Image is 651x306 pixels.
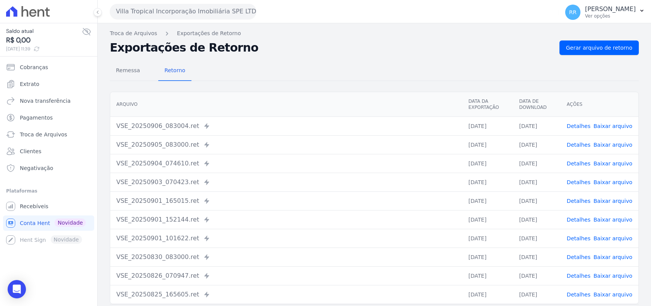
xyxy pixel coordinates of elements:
[110,4,256,19] button: Villa Tropical Incorporação Imobiliária SPE LTDA
[593,217,632,223] a: Baixar arquivo
[593,254,632,260] a: Baixar arquivo
[111,63,145,78] span: Remessa
[593,273,632,279] a: Baixar arquivo
[116,271,456,280] div: VSE_20250826_070947.ret
[116,178,456,187] div: VSE_20250903_070423.ret
[585,13,636,19] p: Ver opções
[3,199,94,214] a: Recebíveis
[110,61,146,81] a: Remessa
[567,254,590,260] a: Detalhes
[567,142,590,148] a: Detalhes
[567,273,590,279] a: Detalhes
[593,123,632,129] a: Baixar arquivo
[20,63,48,71] span: Cobranças
[567,235,590,241] a: Detalhes
[593,179,632,185] a: Baixar arquivo
[462,191,513,210] td: [DATE]
[593,142,632,148] a: Baixar arquivo
[462,229,513,248] td: [DATE]
[462,266,513,285] td: [DATE]
[513,92,561,117] th: Data de Download
[559,2,651,23] button: RR [PERSON_NAME] Ver opções
[116,253,456,262] div: VSE_20250830_083000.ret
[116,140,456,149] div: VSE_20250905_083000.ret
[160,63,190,78] span: Retorno
[567,291,590,298] a: Detalhes
[462,117,513,135] td: [DATE]
[593,291,632,298] a: Baixar arquivo
[561,92,638,117] th: Ações
[585,5,636,13] p: [PERSON_NAME]
[513,210,561,229] td: [DATE]
[567,179,590,185] a: Detalhes
[513,117,561,135] td: [DATE]
[8,280,26,298] div: Open Intercom Messenger
[3,144,94,159] a: Clientes
[110,42,553,53] h2: Exportações de Retorno
[6,45,82,52] span: [DATE] 11:39
[513,173,561,191] td: [DATE]
[569,10,576,15] span: RR
[6,60,91,248] nav: Sidebar
[513,135,561,154] td: [DATE]
[20,147,41,155] span: Clientes
[6,27,82,35] span: Saldo atual
[177,29,241,37] a: Exportações de Retorno
[116,121,456,131] div: VSE_20250906_083004.ret
[3,110,94,125] a: Pagamentos
[513,229,561,248] td: [DATE]
[55,219,86,227] span: Novidade
[567,123,590,129] a: Detalhes
[110,29,157,37] a: Troca de Arquivos
[3,160,94,176] a: Negativação
[6,35,82,45] span: R$ 0,00
[3,60,94,75] a: Cobranças
[158,61,191,81] a: Retorno
[593,235,632,241] a: Baixar arquivo
[559,40,639,55] a: Gerar arquivo de retorno
[110,92,462,117] th: Arquivo
[462,210,513,229] td: [DATE]
[567,217,590,223] a: Detalhes
[566,44,632,52] span: Gerar arquivo de retorno
[462,92,513,117] th: Data da Exportação
[567,198,590,204] a: Detalhes
[110,29,639,37] nav: Breadcrumb
[116,159,456,168] div: VSE_20250904_074610.ret
[513,248,561,266] td: [DATE]
[462,248,513,266] td: [DATE]
[116,234,456,243] div: VSE_20250901_101622.ret
[513,154,561,173] td: [DATE]
[513,285,561,304] td: [DATE]
[593,160,632,167] a: Baixar arquivo
[593,198,632,204] a: Baixar arquivo
[567,160,590,167] a: Detalhes
[20,114,53,121] span: Pagamentos
[20,202,48,210] span: Recebíveis
[20,97,71,105] span: Nova transferência
[462,135,513,154] td: [DATE]
[462,154,513,173] td: [DATE]
[116,215,456,224] div: VSE_20250901_152144.ret
[513,266,561,285] td: [DATE]
[20,164,53,172] span: Negativação
[462,285,513,304] td: [DATE]
[513,191,561,210] td: [DATE]
[116,196,456,206] div: VSE_20250901_165015.ret
[3,93,94,108] a: Nova transferência
[462,173,513,191] td: [DATE]
[20,80,39,88] span: Extrato
[3,127,94,142] a: Troca de Arquivos
[20,131,67,138] span: Troca de Arquivos
[6,186,91,196] div: Plataformas
[20,219,50,227] span: Conta Hent
[3,215,94,231] a: Conta Hent Novidade
[116,290,456,299] div: VSE_20250825_165605.ret
[3,76,94,92] a: Extrato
